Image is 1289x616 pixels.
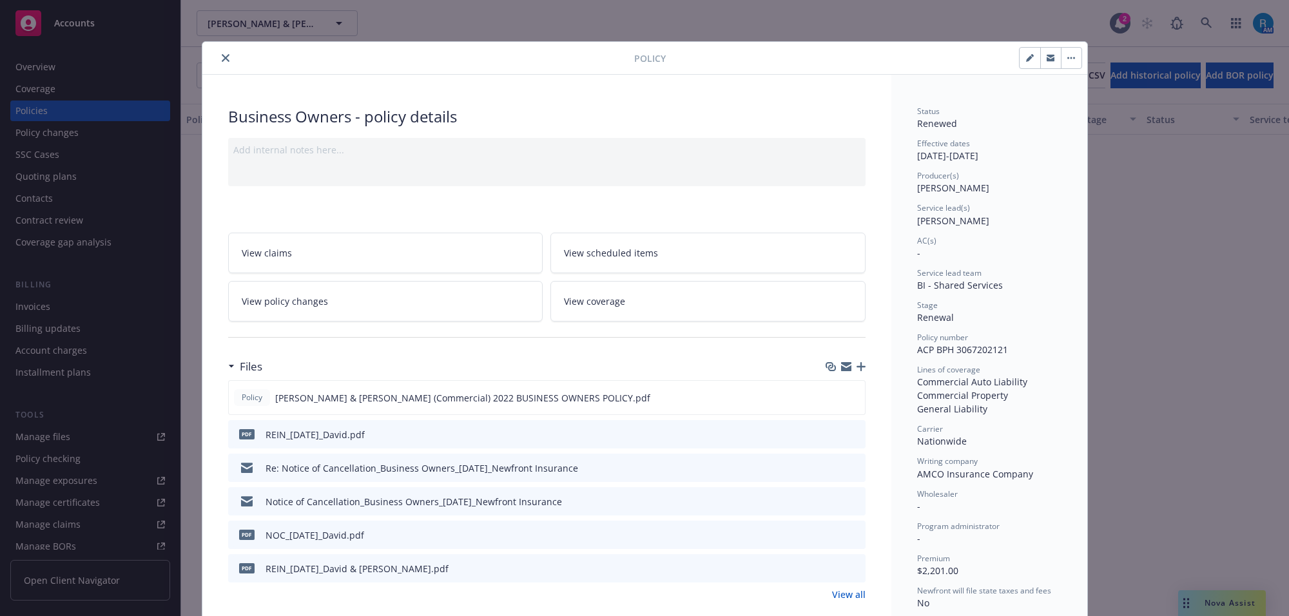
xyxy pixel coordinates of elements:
[828,391,838,405] button: download file
[849,562,860,575] button: preview file
[266,428,365,441] div: REIN_[DATE]_David.pdf
[848,391,860,405] button: preview file
[917,585,1051,596] span: Newfront will file state taxes and fees
[266,528,364,542] div: NOC_[DATE]_David.pdf
[917,488,958,499] span: Wholesaler
[917,235,936,246] span: AC(s)
[917,279,1003,291] span: BI - Shared Services
[917,435,967,447] span: Nationwide
[917,343,1008,356] span: ACP BPH 3067202121
[218,50,233,66] button: close
[266,495,562,508] div: Notice of Cancellation_Business Owners_[DATE]_Newfront Insurance
[828,528,838,542] button: download file
[239,392,265,403] span: Policy
[917,117,957,130] span: Renewed
[828,495,838,508] button: download file
[242,246,292,260] span: View claims
[917,182,989,194] span: [PERSON_NAME]
[917,300,938,311] span: Stage
[239,429,255,439] span: pdf
[832,588,866,601] a: View all
[240,358,262,375] h3: Files
[917,138,1061,162] div: [DATE] - [DATE]
[917,468,1033,480] span: AMCO Insurance Company
[917,202,970,213] span: Service lead(s)
[917,597,929,609] span: No
[917,170,959,181] span: Producer(s)
[849,461,860,475] button: preview file
[917,332,968,343] span: Policy number
[917,247,920,259] span: -
[917,389,1061,402] div: Commercial Property
[550,281,866,322] a: View coverage
[266,461,578,475] div: Re: Notice of Cancellation_Business Owners_[DATE]_Newfront Insurance
[228,281,543,322] a: View policy changes
[242,294,328,308] span: View policy changes
[228,233,543,273] a: View claims
[828,562,838,575] button: download file
[917,138,970,149] span: Effective dates
[917,521,1000,532] span: Program administrator
[917,267,982,278] span: Service lead team
[917,456,978,467] span: Writing company
[917,215,989,227] span: [PERSON_NAME]
[849,495,860,508] button: preview file
[239,563,255,573] span: pdf
[917,500,920,512] span: -
[228,358,262,375] div: Files
[849,428,860,441] button: preview file
[917,375,1061,389] div: Commercial Auto Liability
[239,530,255,539] span: pdf
[828,428,838,441] button: download file
[634,52,666,65] span: Policy
[917,311,954,323] span: Renewal
[917,364,980,375] span: Lines of coverage
[228,106,866,128] div: Business Owners - policy details
[917,423,943,434] span: Carrier
[849,528,860,542] button: preview file
[564,246,658,260] span: View scheduled items
[917,553,950,564] span: Premium
[917,106,940,117] span: Status
[550,233,866,273] a: View scheduled items
[828,461,838,475] button: download file
[275,391,650,405] span: [PERSON_NAME] & [PERSON_NAME] (Commercial) 2022 BUSINESS OWNERS POLICY.pdf
[917,532,920,544] span: -
[917,402,1061,416] div: General Liability
[266,562,449,575] div: REIN_[DATE]_David & [PERSON_NAME].pdf
[564,294,625,308] span: View coverage
[917,564,958,577] span: $2,201.00
[233,143,860,157] div: Add internal notes here...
